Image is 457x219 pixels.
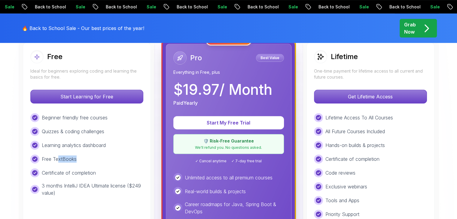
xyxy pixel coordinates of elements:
p: 🛡️ Risk-Free Guarantee [177,138,280,144]
p: Sale [66,4,85,10]
p: Unlimited access to all premium courses [185,174,273,181]
p: Get Lifetime Access [314,90,427,103]
p: Career roadmaps for Java, Spring Boot & DevOps [185,201,284,215]
p: We'll refund you. No questions asked. [177,145,280,150]
p: Back to School [96,4,137,10]
p: Certificate of completion [42,169,96,176]
button: Start Learning for Free [30,90,143,103]
p: One-time payment for lifetime access to all current and future courses. [314,68,427,80]
p: Grab Now [404,21,416,35]
p: Lifetime Access To All Courses [325,114,393,121]
p: Back to School [309,4,350,10]
p: Best Value [257,55,283,61]
p: Sale [350,4,369,10]
p: Learning analytics dashboard [42,142,106,149]
p: 🔥 Back to School Sale - Our best prices of the year! [22,25,144,32]
p: Beginner friendly free courses [42,114,108,121]
p: Sale [208,4,227,10]
p: Ideal for beginners exploring coding and learning the basics for free. [30,68,143,80]
button: Get Lifetime Access [314,90,427,103]
p: Code reviews [325,169,355,176]
p: Back to School [380,4,421,10]
span: ✓ Cancel anytime [195,159,227,163]
p: Start My Free Trial [181,119,277,126]
a: Start Learning for Free [30,94,143,100]
a: Get Lifetime Access [314,94,427,100]
p: Hands-on builds & projects [325,142,385,149]
p: Back to School [25,4,66,10]
p: Everything in Free, plus [173,69,284,75]
p: Sale [421,4,440,10]
p: Tools and Apps [325,197,359,204]
p: Paid Yearly [173,99,198,106]
p: All Future Courses Included [325,128,385,135]
span: ✓ 7-day free trial [231,159,262,163]
p: $ 19.97 / Month [173,82,272,97]
h2: Lifetime [331,52,358,61]
p: Priority Support [325,211,359,218]
p: Sale [137,4,156,10]
p: Start Learning for Free [31,90,143,103]
h2: Pro [190,53,202,63]
a: Start My Free Trial [173,120,284,126]
p: Real-world builds & projects [185,188,246,195]
p: Exclusive webinars [325,183,367,190]
p: Certificate of completion [325,155,379,163]
p: Back to School [238,4,279,10]
p: Sale [279,4,298,10]
p: Back to School [167,4,208,10]
p: 3 months IntelliJ IDEA Ultimate license ($249 value) [42,182,143,196]
p: Free TextBooks [42,155,77,163]
h2: Free [47,52,62,61]
button: Start My Free Trial [173,116,284,129]
p: Quizzes & coding challenges [42,128,104,135]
